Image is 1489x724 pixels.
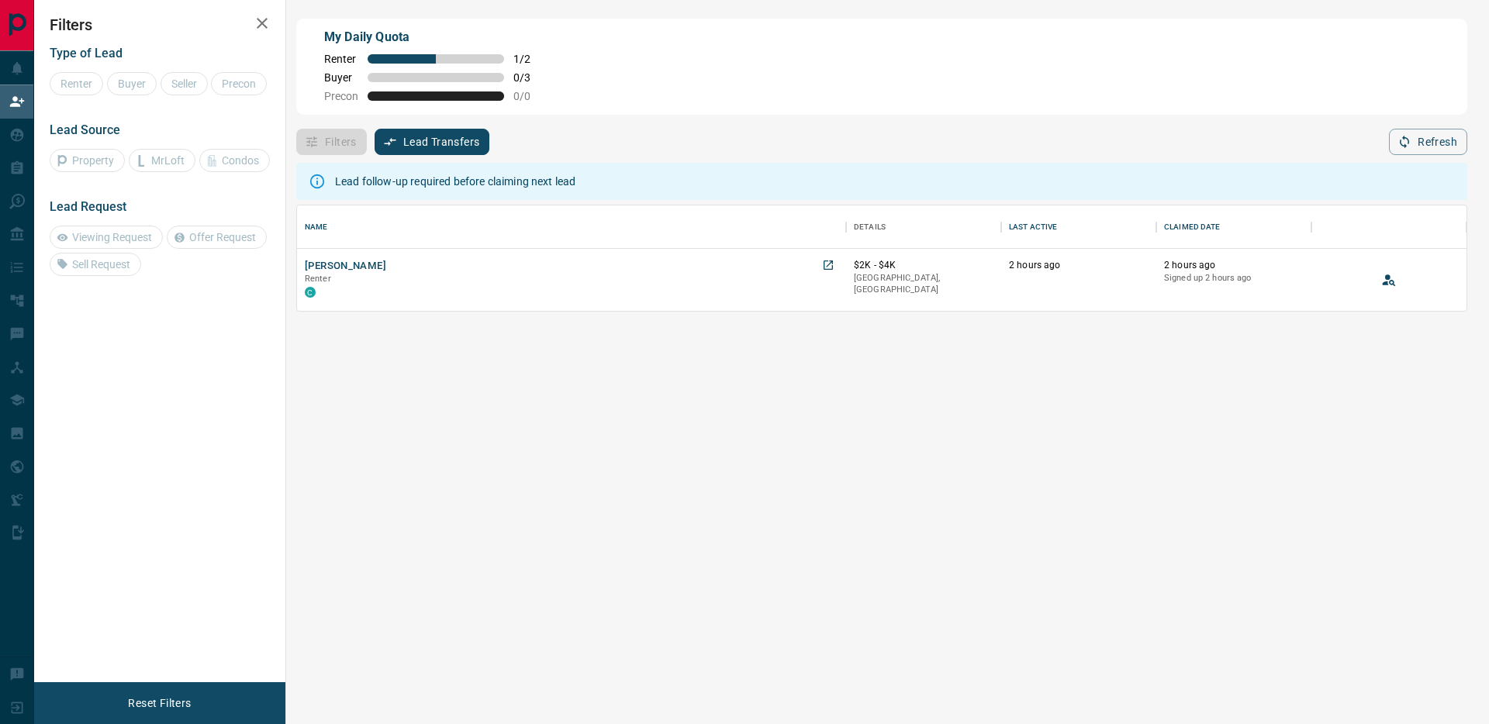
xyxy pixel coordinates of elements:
span: Renter [324,53,358,65]
p: [GEOGRAPHIC_DATA], [GEOGRAPHIC_DATA] [854,272,993,296]
div: Name [297,205,846,249]
p: My Daily Quota [324,28,548,47]
svg: View Lead [1381,272,1397,288]
div: Last Active [1009,205,1057,249]
button: [PERSON_NAME] [305,259,386,274]
span: 0 / 0 [513,90,548,102]
div: Lead follow-up required before claiming next lead [335,167,575,195]
div: Details [854,205,886,249]
button: Lead Transfers [375,129,490,155]
div: condos.ca [305,287,316,298]
button: Refresh [1389,129,1467,155]
div: Name [305,205,328,249]
span: Buyer [324,71,358,84]
span: Renter [305,274,331,284]
span: Lead Source [50,122,120,137]
span: Type of Lead [50,46,123,60]
p: $2K - $4K [854,259,993,272]
button: View Lead [1377,268,1401,291]
p: 2 hours ago [1009,259,1149,272]
p: Signed up 2 hours ago [1164,272,1304,284]
div: Details [846,205,1001,249]
span: Precon [324,90,358,102]
span: 0 / 3 [513,71,548,84]
span: Lead Request [50,199,126,214]
span: 1 / 2 [513,53,548,65]
h2: Filters [50,16,270,34]
div: Claimed Date [1164,205,1221,249]
button: Reset Filters [118,690,201,716]
a: Open in New Tab [818,255,838,275]
div: Last Active [1001,205,1156,249]
p: 2 hours ago [1164,259,1304,272]
div: Claimed Date [1156,205,1311,249]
